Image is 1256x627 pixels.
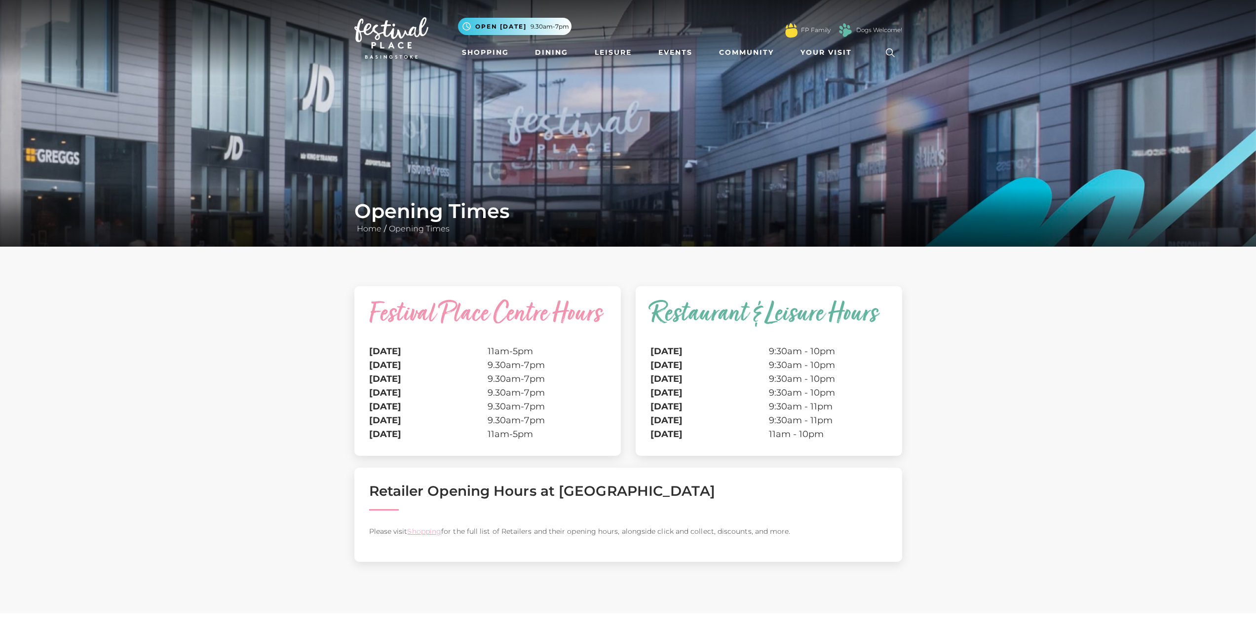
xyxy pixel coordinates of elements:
th: [DATE] [369,386,488,400]
th: [DATE] [650,372,769,386]
th: [DATE] [369,400,488,413]
td: 9:30am - 10pm [769,372,887,386]
th: [DATE] [650,344,769,358]
a: Shopping [407,527,441,536]
th: [DATE] [650,413,769,427]
span: Open [DATE] [475,22,527,31]
td: 9:30am - 11pm [769,400,887,413]
a: Dogs Welcome! [856,26,902,35]
a: Leisure [591,43,636,62]
span: Your Visit [800,47,852,58]
th: [DATE] [369,372,488,386]
a: FP Family [801,26,831,35]
a: Shopping [458,43,513,62]
td: 9:30am - 10pm [769,344,887,358]
a: Home [354,224,384,233]
th: [DATE] [369,344,488,358]
td: 11am-5pm [488,344,606,358]
h2: Retailer Opening Hours at [GEOGRAPHIC_DATA] [369,482,887,499]
th: [DATE] [650,386,769,400]
th: [DATE] [650,427,769,441]
div: / [347,199,910,235]
caption: Festival Place Centre Hours [369,301,606,344]
td: 9.30am-7pm [488,358,606,372]
td: 11am - 10pm [769,427,887,441]
td: 9.30am-7pm [488,372,606,386]
img: Festival Place Logo [354,17,428,59]
button: Open [DATE] 9.30am-7pm [458,18,571,35]
h1: Opening Times [354,199,902,223]
th: [DATE] [650,400,769,413]
a: Community [715,43,778,62]
th: [DATE] [650,358,769,372]
td: 9:30am - 10pm [769,386,887,400]
th: [DATE] [369,427,488,441]
th: [DATE] [369,413,488,427]
td: 9.30am-7pm [488,413,606,427]
span: 9.30am-7pm [531,22,569,31]
a: Your Visit [797,43,861,62]
a: Opening Times [386,224,452,233]
td: 9:30am - 10pm [769,358,887,372]
td: 9.30am-7pm [488,386,606,400]
td: 11am-5pm [488,427,606,441]
td: 9:30am - 11pm [769,413,887,427]
td: 9.30am-7pm [488,400,606,413]
a: Dining [531,43,572,62]
a: Events [654,43,696,62]
p: Please visit for the full list of Retailers and their opening hours, alongside click and collect,... [369,525,887,537]
th: [DATE] [369,358,488,372]
caption: Restaurant & Leisure Hours [650,301,887,344]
